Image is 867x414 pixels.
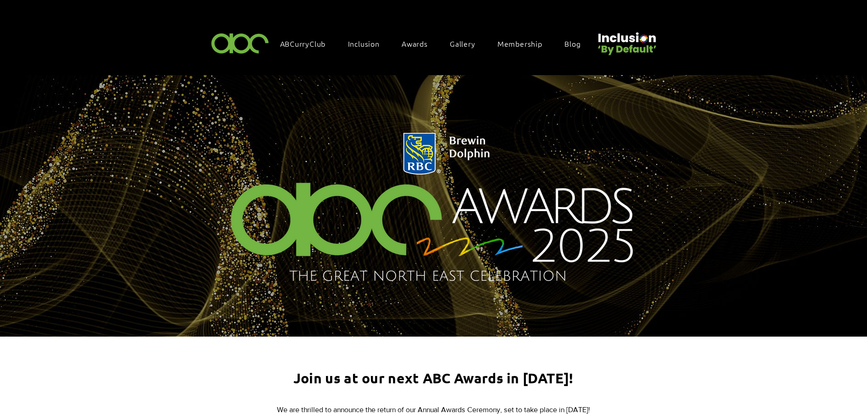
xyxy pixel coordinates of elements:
div: Awards [397,34,442,53]
span: Membership [497,38,542,49]
img: ABC-Logo-Blank-Background-01-01-2.png [209,29,272,56]
div: Inclusion [343,34,393,53]
a: ABCurryClub [276,34,340,53]
span: ABCurryClub [280,38,326,49]
span: We are thrilled to announce the return of our Annual Awards Ceremony, set to take place in [DATE]! [277,406,590,414]
span: Gallery [450,38,475,49]
span: Join us at our next ABC Awards in [DATE]! [293,370,573,387]
img: Untitled design (22).png [595,25,658,56]
a: Blog [560,34,594,53]
span: Inclusion [348,38,380,49]
nav: Site [276,34,595,53]
span: Blog [564,38,580,49]
a: Gallery [445,34,489,53]
a: Membership [493,34,556,53]
span: Awards [402,38,428,49]
img: Northern Insights Double Pager Apr 2025.png [206,122,661,296]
